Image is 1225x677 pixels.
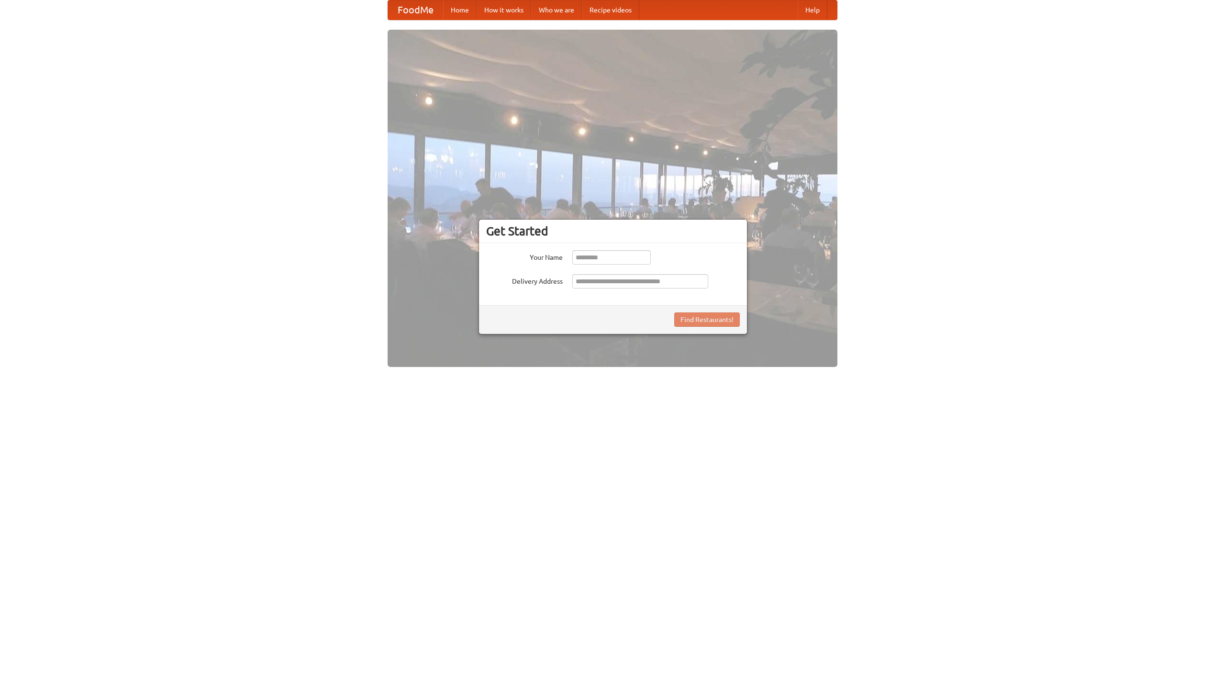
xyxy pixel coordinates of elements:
label: Delivery Address [486,274,563,286]
button: Find Restaurants! [674,312,740,327]
a: Who we are [531,0,582,20]
h3: Get Started [486,224,740,238]
label: Your Name [486,250,563,262]
a: Recipe videos [582,0,639,20]
a: How it works [477,0,531,20]
a: Home [443,0,477,20]
a: FoodMe [388,0,443,20]
a: Help [798,0,827,20]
